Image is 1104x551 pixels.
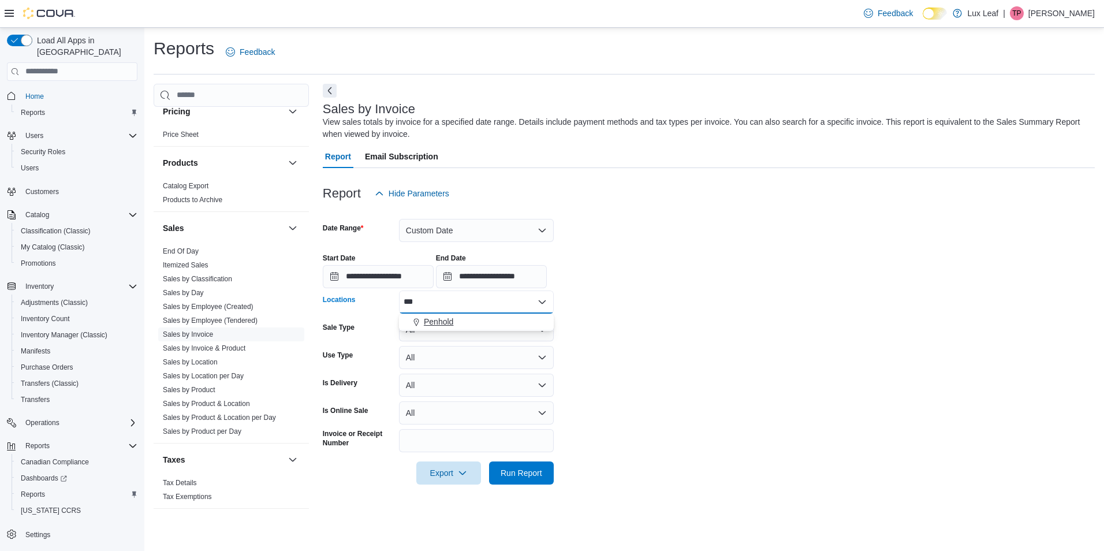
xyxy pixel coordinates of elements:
a: Sales by Classification [163,275,232,283]
span: Settings [21,527,137,541]
a: Sales by Product per Day [163,427,241,435]
a: Tax Exemptions [163,493,212,501]
button: Operations [2,415,142,431]
button: Export [416,461,481,485]
p: [PERSON_NAME] [1028,6,1095,20]
h3: Taxes [163,454,185,466]
h3: Products [163,157,198,169]
span: [US_STATE] CCRS [21,506,81,515]
span: Users [16,161,137,175]
span: Reports [16,106,137,120]
button: Products [286,156,300,170]
label: Invoice or Receipt Number [323,429,394,448]
button: Transfers [12,392,142,408]
a: [US_STATE] CCRS [16,504,85,518]
p: | [1003,6,1005,20]
span: Security Roles [21,147,65,157]
a: Price Sheet [163,131,199,139]
a: Tax Details [163,479,197,487]
button: Inventory [2,278,142,295]
a: Dashboards [12,470,142,486]
label: End Date [436,254,466,263]
span: Reports [21,439,137,453]
button: Inventory Manager (Classic) [12,327,142,343]
span: Transfers [16,393,137,407]
span: Sales by Day [163,288,204,297]
span: Users [25,131,43,140]
span: Report [325,145,351,168]
a: Dashboards [16,471,72,485]
a: Inventory Manager (Classic) [16,328,112,342]
span: Catalog Export [163,181,208,191]
a: Adjustments (Classic) [16,296,92,310]
span: Products to Archive [163,195,222,204]
a: Feedback [859,2,917,25]
span: Reports [21,490,45,499]
button: Operations [21,416,64,430]
a: My Catalog (Classic) [16,240,89,254]
button: Pricing [286,105,300,118]
input: Press the down key to open a popover containing a calendar. [436,265,547,288]
span: Price Sheet [163,130,199,139]
span: Customers [25,187,59,196]
span: Sales by Invoice [163,330,213,339]
span: Tax Exemptions [163,492,212,501]
span: Purchase Orders [21,363,73,372]
a: Home [21,90,49,103]
span: Inventory Manager (Classic) [21,330,107,340]
button: Taxes [163,454,284,466]
span: Adjustments (Classic) [16,296,137,310]
a: Itemized Sales [163,261,208,269]
h3: Report [323,187,361,200]
a: Catalog Export [163,182,208,190]
span: Washington CCRS [16,504,137,518]
button: Manifests [12,343,142,359]
h3: Sales by Invoice [323,102,415,116]
span: Sales by Invoice & Product [163,344,245,353]
button: Penhold [399,314,554,330]
span: Reports [25,441,50,451]
span: Itemized Sales [163,260,208,270]
button: Users [2,128,142,144]
button: Close list of options [538,297,547,307]
button: Next [323,84,337,98]
a: End Of Day [163,247,199,255]
a: Settings [21,528,55,542]
span: Export [423,461,474,485]
button: Custom Date [399,219,554,242]
a: Sales by Invoice [163,330,213,338]
span: Customers [21,184,137,199]
span: Operations [21,416,137,430]
span: Inventory [21,280,137,293]
span: Feedback [240,46,275,58]
span: Dashboards [16,471,137,485]
span: Classification (Classic) [16,224,137,238]
button: Users [12,160,142,176]
span: Users [21,163,39,173]
a: Products to Archive [163,196,222,204]
span: Penhold [424,316,453,327]
span: Sales by Product per Day [163,427,241,436]
span: Transfers [21,395,50,404]
span: Reports [16,487,137,501]
h1: Reports [154,37,214,60]
a: Sales by Product & Location [163,400,250,408]
button: Purchase Orders [12,359,142,375]
span: Inventory Count [21,314,70,323]
span: Inventory [25,282,54,291]
span: Canadian Compliance [16,455,137,469]
span: Sales by Product [163,385,215,394]
button: All [399,401,554,425]
a: Manifests [16,344,55,358]
span: Catalog [25,210,49,219]
span: Promotions [16,256,137,270]
button: Taxes [286,453,300,467]
span: TP [1012,6,1021,20]
a: Sales by Day [163,289,204,297]
a: Sales by Location per Day [163,372,244,380]
span: Users [21,129,137,143]
button: Canadian Compliance [12,454,142,470]
a: Classification (Classic) [16,224,95,238]
span: Manifests [16,344,137,358]
span: Load All Apps in [GEOGRAPHIC_DATA] [32,35,137,58]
